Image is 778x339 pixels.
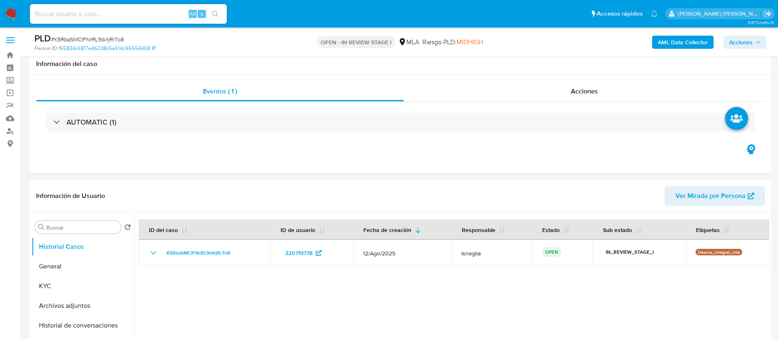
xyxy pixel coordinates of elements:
[422,38,483,47] span: Riesgo PLD:
[189,10,196,18] span: Alt
[36,192,105,200] h1: Información de Usuario
[36,60,765,68] h1: Información del caso
[678,10,761,18] p: lucia.neglia@mercadolibre.com
[729,36,753,49] span: Acciones
[32,276,134,296] button: KYC
[38,224,45,230] button: Buscar
[46,113,755,132] div: AUTOMATIC (1)
[597,9,643,18] span: Accesos rápidos
[665,186,765,206] button: Ver Mirada por Persona
[763,9,772,18] a: Salir
[66,118,116,127] h3: AUTOMATIC (1)
[317,36,395,48] p: OPEN - IN REVIEW STAGE I
[46,224,118,231] input: Buscar
[32,296,134,316] button: Archivos adjuntos
[59,45,155,52] a: f65834c6817ed62d8c5a514c96554468
[571,86,598,96] span: Acciones
[456,37,483,47] span: MIDHIGH
[203,86,237,96] span: Eventos ( 1 )
[207,8,224,20] button: search-icon
[201,10,203,18] span: s
[51,35,124,43] span: # K5RbaSMCIFNrRL9sVrjRr7o8
[398,38,419,47] div: MLA
[723,36,767,49] button: Acciones
[34,32,51,45] b: PLD
[675,186,746,206] span: Ver Mirada por Persona
[651,10,658,17] a: Notificaciones
[658,36,708,49] b: AML Data Collector
[32,237,134,257] button: Historial Casos
[30,9,227,19] input: Buscar usuario o caso...
[34,45,57,52] b: Person ID
[652,36,714,49] button: AML Data Collector
[32,316,134,335] button: Historial de conversaciones
[32,257,134,276] button: General
[124,224,131,233] button: Volver al orden por defecto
